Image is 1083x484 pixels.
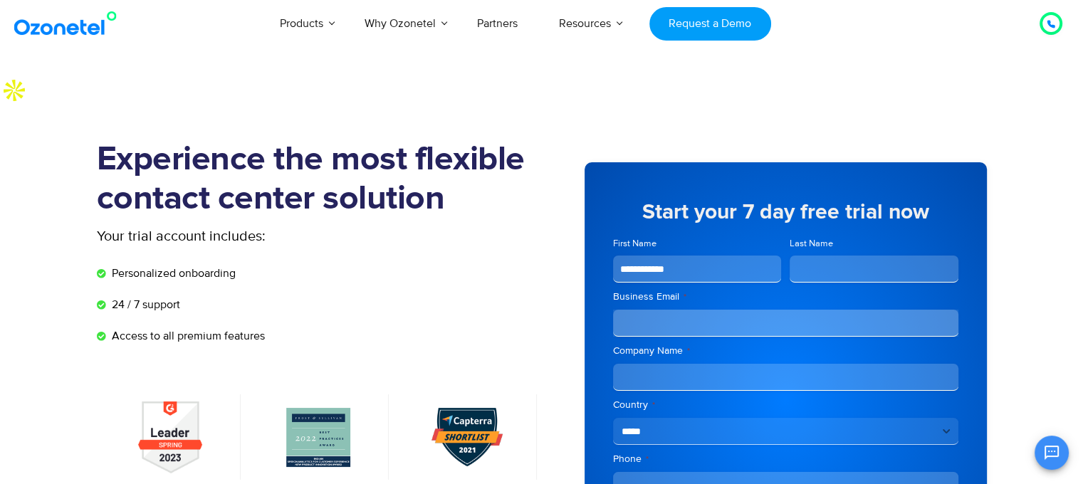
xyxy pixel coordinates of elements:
[613,201,958,223] h5: Start your 7 day free trial now
[613,398,958,412] label: Country
[649,7,771,41] a: Request a Demo
[108,327,265,344] span: Access to all premium features
[790,237,958,251] label: Last Name
[1035,436,1069,470] button: Open chat
[613,237,782,251] label: First Name
[613,290,958,304] label: Business Email
[613,344,958,358] label: Company Name
[613,452,958,466] label: Phone
[97,226,435,247] p: Your trial account includes:
[108,296,180,313] span: 24 / 7 support
[108,265,236,282] span: Personalized onboarding
[97,140,542,219] h1: Experience the most flexible contact center solution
